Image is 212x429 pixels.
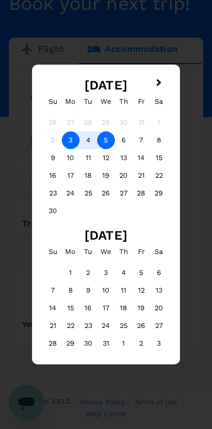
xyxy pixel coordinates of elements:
[79,282,97,299] div: Choose Tuesday, December 9th, 2025
[97,335,115,352] div: Choose Wednesday, December 31st, 2025
[132,167,150,184] div: Choose Friday, November 21st, 2025
[97,131,115,149] div: Choose Wednesday, November 5th, 2025
[97,243,115,261] div: Wednesday
[151,75,169,93] button: Next Month
[44,114,62,131] div: Not available Sunday, October 26th, 2025
[97,114,115,131] div: Not available Wednesday, October 29th, 2025
[115,184,132,202] div: Choose Thursday, November 27th, 2025
[132,243,150,261] div: Friday
[79,131,97,149] div: Choose Tuesday, November 4th, 2025
[44,317,62,335] div: Choose Sunday, December 21st, 2025
[115,131,132,149] div: Choose Thursday, November 6th, 2025
[150,335,168,352] div: Choose Saturday, January 3rd, 2026
[62,317,79,335] div: Choose Monday, December 22nd, 2025
[62,167,79,184] div: Choose Monday, November 17th, 2025
[79,184,97,202] div: Choose Tuesday, November 25th, 2025
[79,264,97,282] div: Choose Tuesday, December 2nd, 2025
[79,335,97,352] div: Choose Tuesday, December 30th, 2025
[62,131,79,149] div: Not available Monday, November 3rd, 2025
[150,93,168,110] div: Saturday
[150,114,168,131] div: Not available Saturday, November 1st, 2025
[150,317,168,335] div: Choose Saturday, December 27th, 2025
[97,299,115,317] div: Choose Wednesday, December 17th, 2025
[44,167,62,184] div: Choose Sunday, November 16th, 2025
[115,114,132,131] div: Not available Thursday, October 30th, 2025
[62,184,79,202] div: Choose Monday, November 24th, 2025
[44,335,62,352] div: Choose Sunday, December 28th, 2025
[44,131,62,149] div: Not available Sunday, November 2nd, 2025
[132,317,150,335] div: Choose Friday, December 26th, 2025
[150,184,168,202] div: Choose Saturday, November 29th, 2025
[62,299,79,317] div: Choose Monday, December 15th, 2025
[97,184,115,202] div: Choose Wednesday, November 26th, 2025
[97,167,115,184] div: Choose Wednesday, November 19th, 2025
[62,335,79,352] div: Choose Monday, December 29th, 2025
[132,184,150,202] div: Choose Friday, November 28th, 2025
[132,131,150,149] div: Choose Friday, November 7th, 2025
[132,149,150,167] div: Choose Friday, November 14th, 2025
[132,335,150,352] div: Choose Friday, January 2nd, 2026
[62,93,79,110] div: Monday
[62,149,79,167] div: Choose Monday, November 10th, 2025
[62,243,79,261] div: Monday
[132,93,150,110] div: Friday
[41,78,172,93] h2: [DATE]
[62,114,79,131] div: Not available Monday, October 27th, 2025
[97,317,115,335] div: Choose Wednesday, December 24th, 2025
[132,299,150,317] div: Choose Friday, December 19th, 2025
[115,299,132,317] div: Choose Thursday, December 18th, 2025
[44,282,62,299] div: Choose Sunday, December 7th, 2025
[115,149,132,167] div: Choose Thursday, November 13th, 2025
[115,282,132,299] div: Choose Thursday, December 11th, 2025
[79,114,97,131] div: Not available Tuesday, October 28th, 2025
[150,282,168,299] div: Choose Saturday, December 13th, 2025
[44,184,62,202] div: Choose Sunday, November 23rd, 2025
[115,264,132,282] div: Choose Thursday, December 4th, 2025
[115,335,132,352] div: Choose Thursday, January 1st, 2026
[132,264,150,282] div: Choose Friday, December 5th, 2025
[150,131,168,149] div: Choose Saturday, November 8th, 2025
[132,114,150,131] div: Not available Friday, October 31st, 2025
[150,264,168,282] div: Choose Saturday, December 6th, 2025
[132,282,150,299] div: Choose Friday, December 12th, 2025
[115,317,132,335] div: Choose Thursday, December 25th, 2025
[44,243,62,261] div: Sunday
[44,93,62,110] div: Sunday
[44,149,62,167] div: Choose Sunday, November 9th, 2025
[115,93,132,110] div: Thursday
[79,149,97,167] div: Choose Tuesday, November 11th, 2025
[97,264,115,282] div: Choose Wednesday, December 3rd, 2025
[115,167,132,184] div: Choose Thursday, November 20th, 2025
[150,243,168,261] div: Saturday
[62,264,79,282] div: Choose Monday, December 1st, 2025
[79,167,97,184] div: Choose Tuesday, November 18th, 2025
[41,228,172,243] h2: [DATE]
[44,299,62,317] div: Choose Sunday, December 14th, 2025
[150,167,168,184] div: Choose Saturday, November 22nd, 2025
[97,282,115,299] div: Choose Wednesday, December 10th, 2025
[44,264,168,352] div: Month December, 2025
[79,93,97,110] div: Tuesday
[62,282,79,299] div: Choose Monday, December 8th, 2025
[97,93,115,110] div: Wednesday
[79,317,97,335] div: Choose Tuesday, December 23rd, 2025
[150,149,168,167] div: Choose Saturday, November 15th, 2025
[44,114,168,220] div: Month November, 2025
[79,243,97,261] div: Tuesday
[79,299,97,317] div: Choose Tuesday, December 16th, 2025
[97,149,115,167] div: Choose Wednesday, November 12th, 2025
[150,299,168,317] div: Choose Saturday, December 20th, 2025
[115,243,132,261] div: Thursday
[44,202,62,220] div: Choose Sunday, November 30th, 2025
